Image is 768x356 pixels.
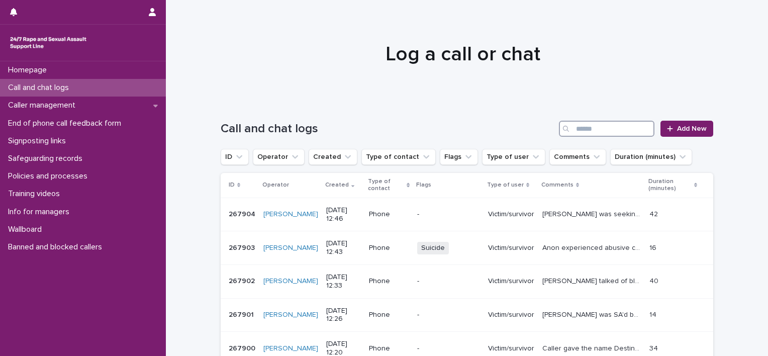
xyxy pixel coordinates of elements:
[309,149,357,165] button: Created
[559,121,654,137] input: Search
[542,309,643,319] p: Amy was SA'd by parents, multiple historical reports/NFA'd. Seeking advice as another family memb...
[4,65,55,75] p: Homepage
[542,275,643,286] p: Caller talked of blaming herself for rape incident. Talked of many rape incidents from her husban...
[263,277,318,286] a: [PERSON_NAME]
[369,344,409,353] p: Phone
[229,275,257,286] p: 267902
[326,273,361,290] p: [DATE] 12:33
[263,344,318,353] a: [PERSON_NAME]
[221,122,555,136] h1: Call and chat logs
[541,180,573,191] p: Comments
[229,309,256,319] p: 267901
[263,311,318,319] a: [PERSON_NAME]
[649,342,660,353] p: 34
[542,242,643,252] p: Anon experienced abusive childhood and SA (NFA'd)- has reported concerns for younger siblings sti...
[262,180,289,191] p: Operator
[417,311,480,319] p: -
[8,33,88,53] img: rhQMoQhaT3yELyF149Cw
[221,298,713,332] tr: 267901267901 [PERSON_NAME] [DATE] 12:26Phone-Victim/survivor[PERSON_NAME] was SA'd by parents, mu...
[229,342,257,353] p: 267900
[369,277,409,286] p: Phone
[649,242,658,252] p: 16
[229,242,257,252] p: 267903
[229,180,235,191] p: ID
[4,171,95,181] p: Policies and processes
[369,311,409,319] p: Phone
[649,309,658,319] p: 14
[4,101,83,110] p: Caller management
[660,121,713,137] a: Add New
[488,344,534,353] p: Victim/survivor
[482,149,545,165] button: Type of user
[361,149,436,165] button: Type of contact
[417,242,449,254] span: Suicide
[549,149,606,165] button: Comments
[649,208,660,219] p: 42
[542,208,643,219] p: Caller was seeking a safe space to explore their feelings surrounding the far right march and thi...
[325,180,349,191] p: Created
[648,176,692,195] p: Duration (minutes)
[4,136,74,146] p: Signposting links
[326,239,361,256] p: [DATE] 12:43
[4,207,77,217] p: Info for managers
[369,244,409,252] p: Phone
[4,189,68,199] p: Training videos
[649,275,660,286] p: 40
[369,210,409,219] p: Phone
[488,244,534,252] p: Victim/survivor
[487,180,524,191] p: Type of user
[368,176,404,195] p: Type of contact
[221,264,713,298] tr: 267902267902 [PERSON_NAME] [DATE] 12:33Phone-Victim/survivor[PERSON_NAME] talked of blaming herse...
[417,277,480,286] p: -
[263,244,318,252] a: [PERSON_NAME]
[4,83,77,93] p: Call and chat logs
[440,149,478,165] button: Flags
[416,180,431,191] p: Flags
[488,277,534,286] p: Victim/survivor
[253,149,305,165] button: Operator
[326,206,361,223] p: [DATE] 12:46
[229,208,257,219] p: 267904
[4,225,50,234] p: Wallboard
[326,307,361,324] p: [DATE] 12:26
[488,311,534,319] p: Victim/survivor
[4,242,110,252] p: Banned and blocked callers
[488,210,534,219] p: Victim/survivor
[4,119,129,128] p: End of phone call feedback form
[217,42,709,66] h1: Log a call or chat
[417,344,480,353] p: -
[677,125,707,132] span: Add New
[417,210,480,219] p: -
[221,149,249,165] button: ID
[221,231,713,265] tr: 267903267903 [PERSON_NAME] [DATE] 12:43PhoneSuicideVictim/survivorAnon experienced abusive childh...
[263,210,318,219] a: [PERSON_NAME]
[4,154,90,163] p: Safeguarding records
[221,198,713,231] tr: 267904267904 [PERSON_NAME] [DATE] 12:46Phone-Victim/survivor[PERSON_NAME] was seeking a safe spac...
[610,149,692,165] button: Duration (minutes)
[542,342,643,353] p: Caller gave the name Destiny. Caller disclosed that her ex-partner strangled her until she lost c...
